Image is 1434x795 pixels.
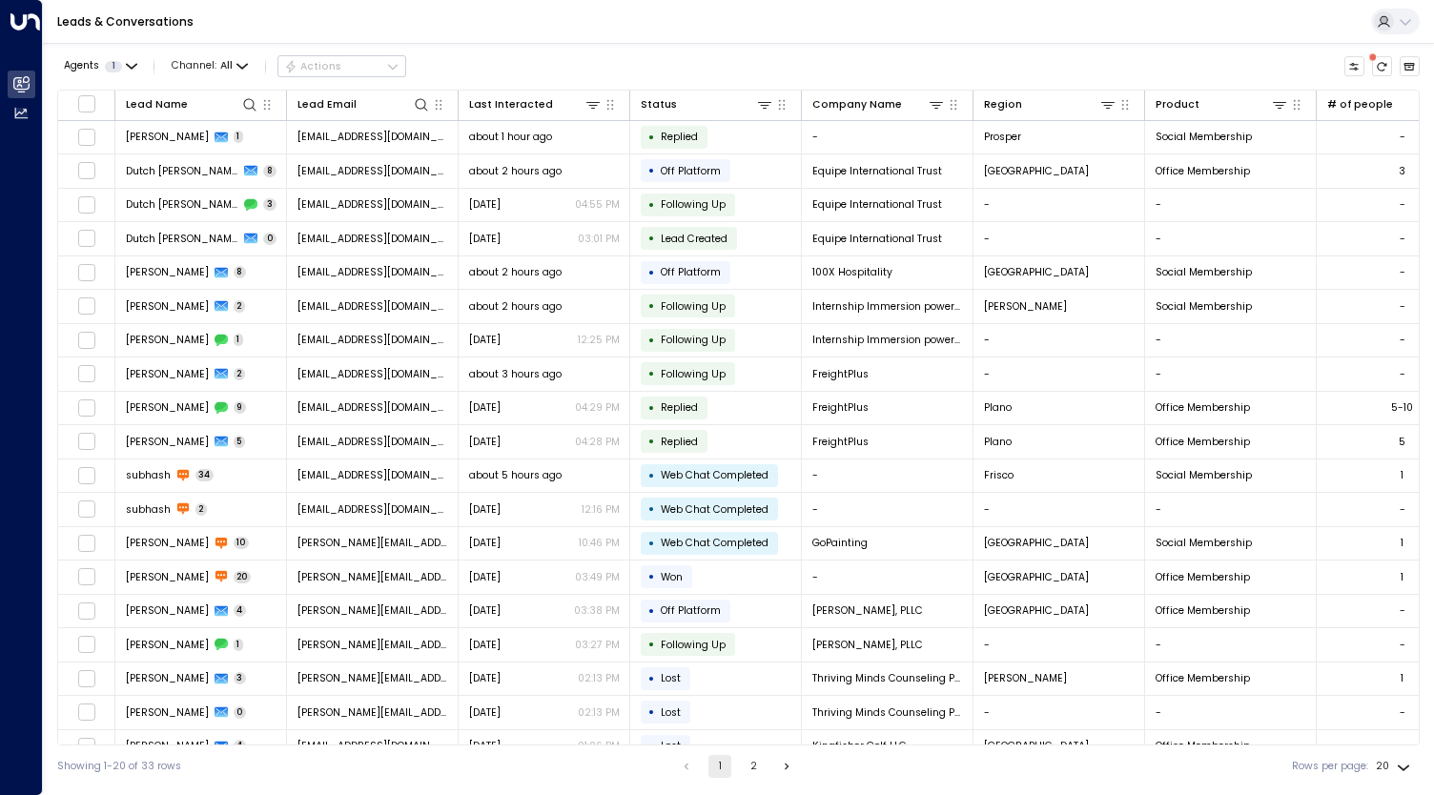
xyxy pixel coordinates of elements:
[1156,130,1252,144] span: Social Membership
[812,333,963,347] span: Internship Immersion powered by Good Ventures
[973,324,1145,357] td: -
[575,400,620,415] p: 04:29 PM
[297,232,448,246] span: dutchblackwell07@gmail.com
[1156,435,1250,449] span: Office Membership
[648,158,655,183] div: •
[1156,299,1252,314] span: Social Membership
[297,435,448,449] span: asedaka@freightplus.io
[648,463,655,488] div: •
[77,433,95,451] span: Toggle select row
[1376,755,1414,778] div: 20
[126,671,209,685] span: Tara Willson
[64,61,99,71] span: Agents
[469,95,603,113] div: Last Interacted
[469,333,501,347] span: Oct 10, 2025
[234,401,247,414] span: 9
[661,435,698,449] span: Replied
[77,636,95,654] span: Toggle select row
[1400,603,1405,618] div: -
[77,737,95,755] span: Toggle select row
[1156,96,1199,113] div: Product
[578,671,620,685] p: 02:13 PM
[661,299,726,314] span: Following Up
[234,266,247,278] span: 8
[297,299,448,314] span: gt@goodventuresteam.com
[126,164,239,178] span: Dutch Blackwell
[469,130,552,144] span: about 1 hour ago
[1156,468,1252,482] span: Social Membership
[126,130,209,144] span: Sandy
[575,570,620,584] p: 03:49 PM
[582,502,620,517] p: 12:16 PM
[984,265,1089,279] span: Flower Mound
[1145,189,1317,222] td: -
[263,165,277,177] span: 8
[812,265,892,279] span: 100X Hospitality
[984,96,1022,113] div: Region
[648,294,655,318] div: •
[661,232,727,246] span: Lead Created
[575,435,620,449] p: 04:28 PM
[1400,265,1405,279] div: -
[661,705,681,720] span: Lost
[77,162,95,180] span: Toggle select row
[469,671,501,685] span: Oct 09, 2025
[234,537,250,549] span: 10
[641,96,677,113] div: Status
[1156,400,1250,415] span: Office Membership
[802,493,973,526] td: -
[284,60,342,73] div: Actions
[973,696,1145,729] td: -
[984,671,1067,685] span: Allen
[77,297,95,316] span: Toggle select row
[77,601,95,620] span: Toggle select row
[77,230,95,248] span: Toggle select row
[812,671,963,685] span: Thriving Minds Counseling PLLC
[648,632,655,657] div: •
[575,197,620,212] p: 04:55 PM
[812,197,942,212] span: Equipe International Trust
[1400,502,1405,517] div: -
[661,164,721,178] span: Off Platform
[1156,164,1250,178] span: Office Membership
[1156,570,1250,584] span: Office Membership
[984,570,1089,584] span: Flower Mound
[195,469,215,481] span: 34
[263,198,277,211] span: 3
[1400,299,1405,314] div: -
[1372,56,1393,77] span: There are new threads available. Refresh the grid to view the latest updates.
[812,638,923,652] span: Storm Ruleman, PLLC
[661,536,768,550] span: Web Chat Completed
[1400,232,1405,246] div: -
[469,603,501,618] span: Oct 09, 2025
[297,705,448,720] span: tara@thrivingmindscounseling.net
[1399,164,1405,178] div: 3
[469,705,501,720] span: Oct 09, 2025
[234,604,247,617] span: 4
[1391,400,1413,415] div: 5-10
[1401,570,1403,584] div: 1
[661,603,721,618] span: Off Platform
[126,232,239,246] span: Dutch Blackwell
[1292,759,1368,774] label: Rows per page:
[297,603,448,618] span: ashley@stormruleman.com
[469,435,501,449] span: Oct 10, 2025
[77,398,95,417] span: Toggle select row
[674,755,799,778] nav: pagination navigation
[802,459,973,493] td: -
[1401,536,1403,550] div: 1
[126,502,171,517] span: subhash
[77,534,95,552] span: Toggle select row
[234,334,244,346] span: 1
[812,299,963,314] span: Internship Immersion powered by Good Ventures
[574,603,620,618] p: 03:38 PM
[648,700,655,724] div: •
[297,570,448,584] span: r.lee@se-rencon.com
[661,333,726,347] span: Following Up
[297,400,448,415] span: asedaka@freightplus.io
[648,226,655,251] div: •
[984,400,1012,415] span: Plano
[984,299,1067,314] span: McKinney
[126,435,209,449] span: Adam Sedaka
[578,333,620,347] p: 12:25 PM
